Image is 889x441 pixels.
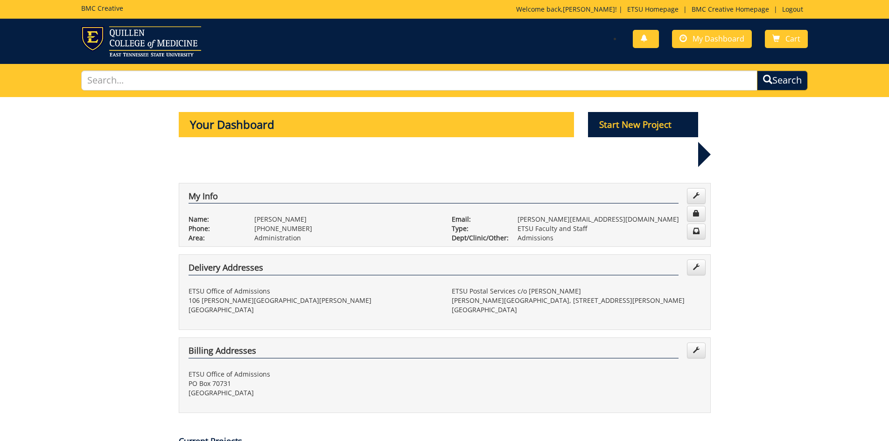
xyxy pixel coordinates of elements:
a: BMC Creative Homepage [687,5,774,14]
p: [GEOGRAPHIC_DATA] [452,305,701,315]
p: Area: [189,233,240,243]
p: Admissions [518,233,701,243]
p: [PHONE_NUMBER] [254,224,438,233]
p: ETSU Faculty and Staff [518,224,701,233]
a: Start New Project [588,121,698,130]
a: [PERSON_NAME] [563,5,615,14]
p: Email: [452,215,504,224]
a: Edit Addresses [687,343,706,358]
img: ETSU logo [81,26,201,56]
span: Cart [785,34,800,44]
p: Name: [189,215,240,224]
p: Administration [254,233,438,243]
p: [PERSON_NAME] [254,215,438,224]
a: Change Password [687,206,706,222]
p: 106 [PERSON_NAME][GEOGRAPHIC_DATA][PERSON_NAME] [189,296,438,305]
p: Your Dashboard [179,112,574,137]
p: [PERSON_NAME][GEOGRAPHIC_DATA], [STREET_ADDRESS][PERSON_NAME] [452,296,701,305]
a: Change Communication Preferences [687,224,706,239]
a: Edit Info [687,188,706,204]
a: Cart [765,30,808,48]
span: My Dashboard [693,34,744,44]
h4: Delivery Addresses [189,263,679,275]
h4: Billing Addresses [189,346,679,358]
p: PO Box 70731 [189,379,438,388]
a: ETSU Homepage [623,5,683,14]
h5: BMC Creative [81,5,123,12]
a: Edit Addresses [687,259,706,275]
p: Dept/Clinic/Other: [452,233,504,243]
p: [GEOGRAPHIC_DATA] [189,388,438,398]
p: Phone: [189,224,240,233]
p: Welcome back, ! | | | [516,5,808,14]
button: Search [757,70,808,91]
a: Logout [777,5,808,14]
p: ETSU Postal Services c/o [PERSON_NAME] [452,287,701,296]
p: ETSU Office of Admissions [189,287,438,296]
a: My Dashboard [672,30,752,48]
p: ETSU Office of Admissions [189,370,438,379]
h4: My Info [189,192,679,204]
input: Search... [81,70,758,91]
p: [GEOGRAPHIC_DATA] [189,305,438,315]
p: Start New Project [588,112,698,137]
p: [PERSON_NAME][EMAIL_ADDRESS][DOMAIN_NAME] [518,215,701,224]
p: Type: [452,224,504,233]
